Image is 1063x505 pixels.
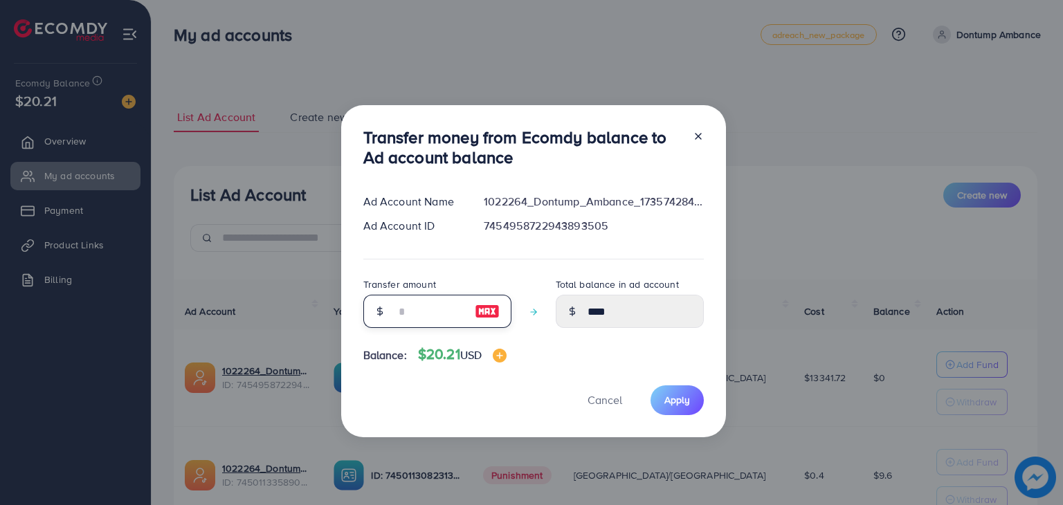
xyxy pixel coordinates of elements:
span: USD [460,347,482,362]
button: Cancel [570,385,639,415]
div: 7454958722943893505 [473,218,714,234]
div: Ad Account Name [352,194,473,210]
label: Transfer amount [363,277,436,291]
img: image [493,349,507,362]
span: Balance: [363,347,407,363]
label: Total balance in ad account [556,277,679,291]
button: Apply [651,385,704,415]
div: Ad Account ID [352,218,473,234]
h4: $20.21 [418,346,507,363]
div: 1022264_Dontump_Ambance_1735742847027 [473,194,714,210]
h3: Transfer money from Ecomdy balance to Ad account balance [363,127,682,167]
img: image [475,303,500,320]
span: Cancel [588,392,622,407]
span: Apply [664,393,690,407]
